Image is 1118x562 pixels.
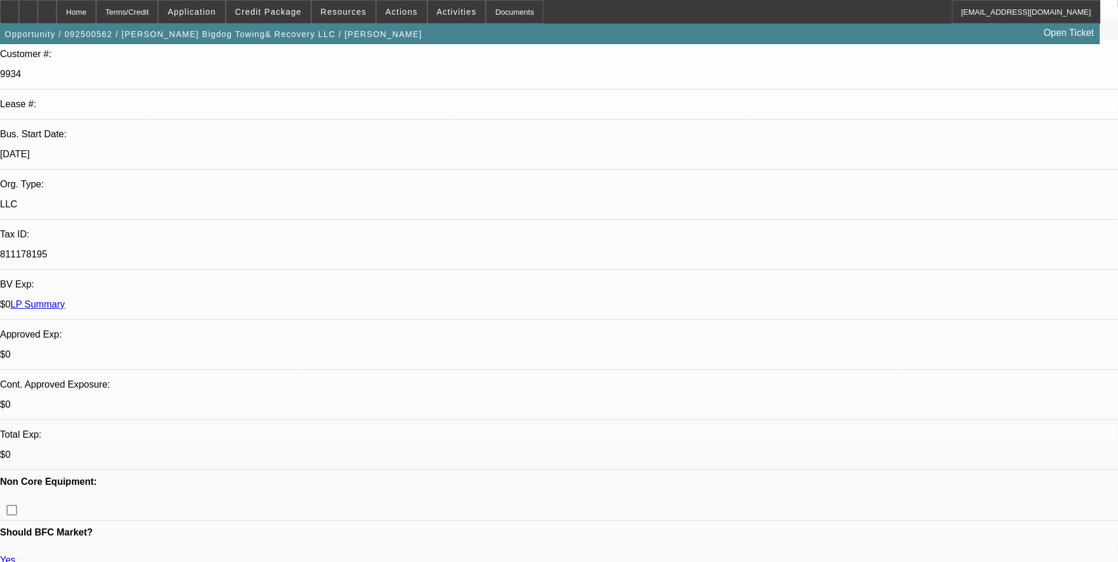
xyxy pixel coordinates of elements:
[159,1,225,23] button: Application
[312,1,375,23] button: Resources
[437,7,477,16] span: Activities
[235,7,302,16] span: Credit Package
[226,1,311,23] button: Credit Package
[5,29,422,39] span: Opportunity / 092500562 / [PERSON_NAME] Bigdog Towing& Recovery LLC / [PERSON_NAME]
[321,7,367,16] span: Resources
[428,1,486,23] button: Activities
[377,1,427,23] button: Actions
[11,299,65,309] a: LP Summary
[385,7,418,16] span: Actions
[1039,23,1099,43] a: Open Ticket
[167,7,216,16] span: Application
